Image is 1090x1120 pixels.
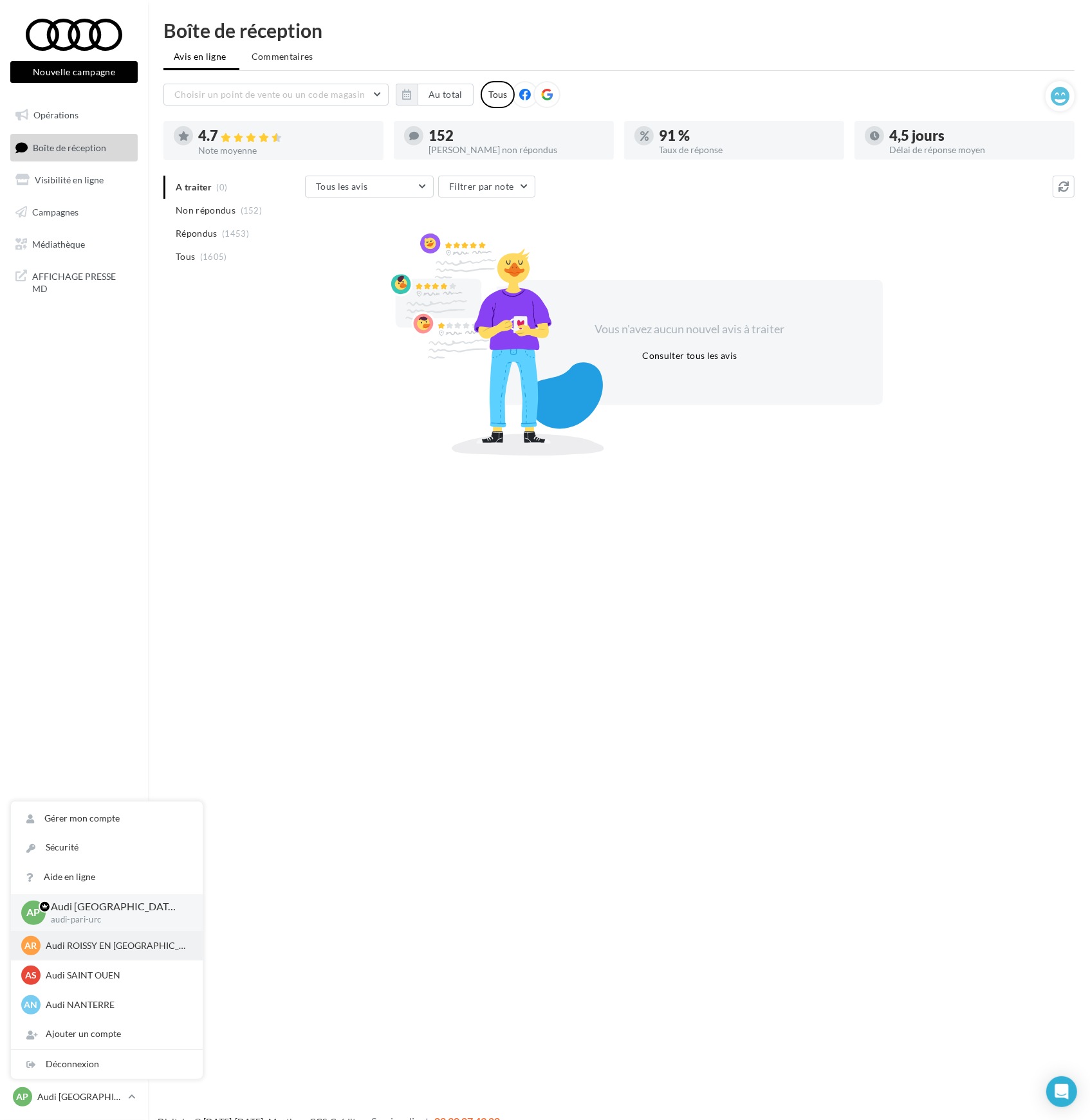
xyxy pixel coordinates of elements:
div: Open Intercom Messenger [1046,1076,1077,1107]
span: Répondus [176,227,217,240]
div: Tous [481,81,515,108]
div: Déconnexion [11,1050,203,1079]
button: Au total [396,84,474,106]
span: Campagnes [32,207,79,217]
button: Choisir un point de vente ou un code magasin [163,84,389,106]
a: Visibilité en ligne [8,167,140,194]
button: Au total [418,84,474,106]
a: Médiathèque [8,231,140,258]
span: (1605) [200,252,227,262]
span: AN [24,998,38,1011]
a: Boîte de réception [8,134,140,161]
span: Non répondus [176,204,236,217]
span: Médiathèque [32,238,85,249]
a: Gérer mon compte [11,804,203,833]
span: AP [27,905,41,920]
div: Ajouter un compte [11,1020,203,1049]
p: Audi NANTERRE [46,998,187,1011]
p: Audi ROISSY EN [GEOGRAPHIC_DATA] [46,939,187,952]
span: AFFICHAGE PRESSE MD [32,268,133,295]
span: Choisir un point de vente ou un code magasin [174,89,365,100]
div: Délai de réponse moyen [889,145,1064,154]
span: (1453) [222,228,249,239]
a: Sécurité [11,833,203,862]
p: audi-pari-urc [51,914,182,926]
div: Taux de réponse [659,145,834,154]
div: Boîte de réception [163,21,1075,40]
a: Opérations [8,102,140,129]
div: 4.7 [198,129,373,143]
button: Consulter tous les avis [637,348,742,363]
span: Tous [176,250,195,263]
button: Tous les avis [305,176,434,197]
span: AR [25,939,37,952]
p: Audi [GEOGRAPHIC_DATA] 17 [51,899,182,914]
a: Campagnes [8,199,140,226]
span: AS [25,969,37,982]
span: Tous les avis [316,181,368,192]
span: AP [17,1090,29,1103]
span: Visibilité en ligne [35,174,104,185]
button: Filtrer par note [438,176,535,197]
div: Vous n'avez aucun nouvel avis à traiter [579,321,800,338]
div: Note moyenne [198,146,373,155]
div: [PERSON_NAME] non répondus [429,145,604,154]
a: Aide en ligne [11,863,203,892]
span: Commentaires [252,50,313,63]
a: AFFICHAGE PRESSE MD [8,262,140,300]
button: Nouvelle campagne [10,61,138,83]
a: AP Audi [GEOGRAPHIC_DATA] 17 [10,1085,138,1109]
p: Audi SAINT OUEN [46,969,187,982]
span: Opérations [33,109,79,120]
div: 91 % [659,129,834,143]
span: Boîte de réception [33,142,106,152]
p: Audi [GEOGRAPHIC_DATA] 17 [37,1090,123,1103]
span: (152) [241,205,263,216]
div: 152 [429,129,604,143]
div: 4,5 jours [889,129,1064,143]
